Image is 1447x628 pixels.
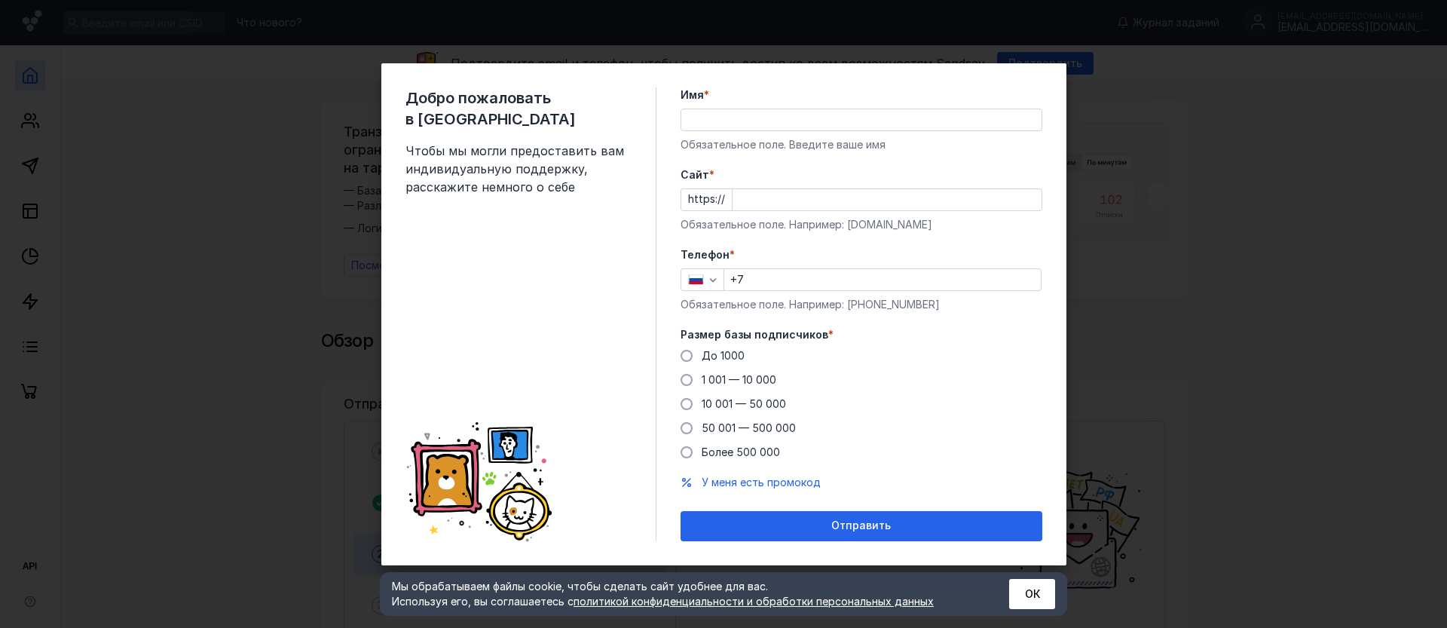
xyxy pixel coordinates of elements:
button: У меня есть промокод [702,475,821,490]
span: Добро пожаловать в [GEOGRAPHIC_DATA] [405,87,632,130]
span: 10 001 — 50 000 [702,397,786,410]
div: Обязательное поле. Например: [PHONE_NUMBER] [681,297,1042,312]
span: До 1000 [702,349,745,362]
a: политикой конфиденциальности и обработки персональных данных [574,595,934,608]
span: У меня есть промокод [702,476,821,489]
span: Чтобы мы могли предоставить вам индивидуальную поддержку, расскажите немного о себе [405,142,632,196]
span: Cайт [681,167,709,182]
span: Имя [681,87,704,103]
span: Размер базы подписчиков [681,327,828,342]
div: Обязательное поле. Введите ваше имя [681,137,1042,152]
div: Обязательное поле. Например: [DOMAIN_NAME] [681,217,1042,232]
button: ОК [1009,579,1055,609]
span: Более 500 000 [702,446,780,458]
div: Мы обрабатываем файлы cookie, чтобы сделать сайт удобнее для вас. Используя его, вы соглашаетесь c [392,579,972,609]
span: Телефон [681,247,730,262]
button: Отправить [681,511,1042,541]
span: 1 001 — 10 000 [702,373,776,386]
span: Отправить [831,519,891,532]
span: 50 001 — 500 000 [702,421,796,434]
